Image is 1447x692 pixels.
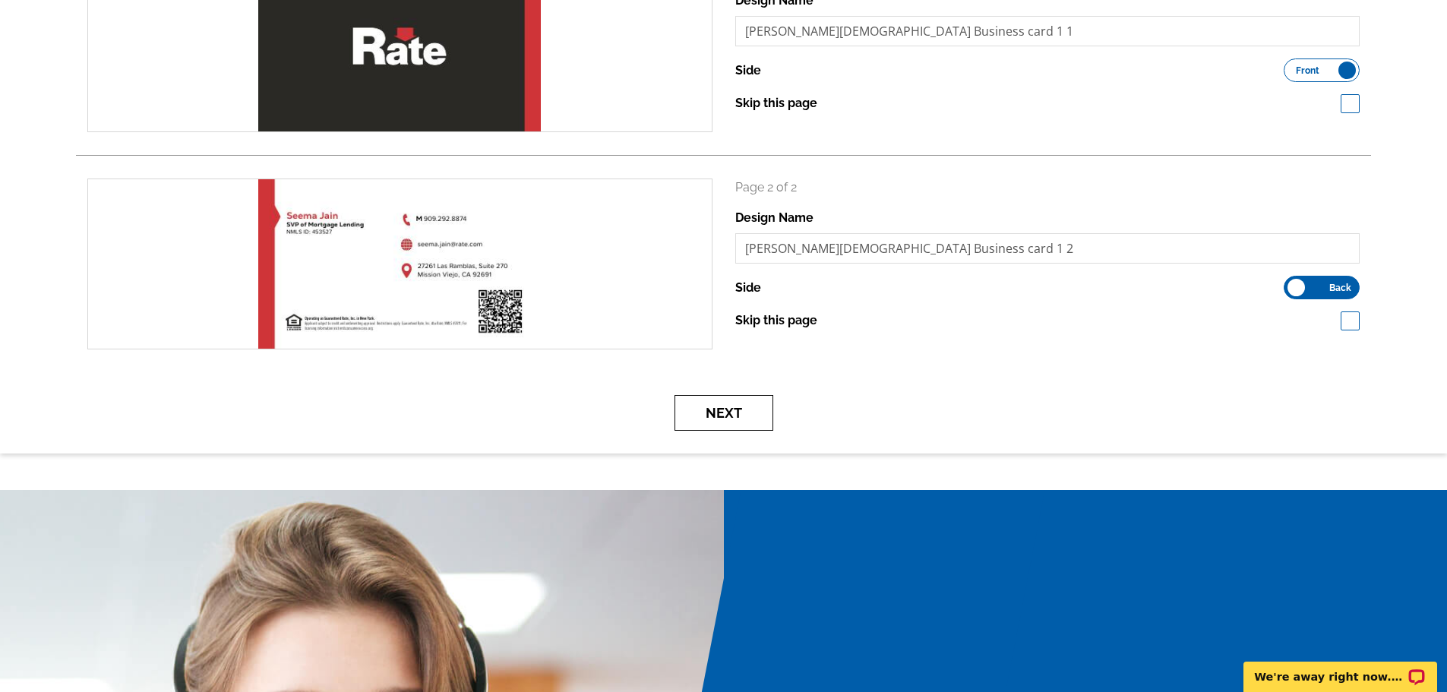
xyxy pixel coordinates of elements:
[735,311,817,330] label: Skip this page
[1296,67,1319,74] span: Front
[675,395,773,431] button: Next
[735,209,814,227] label: Design Name
[735,279,761,297] label: Side
[735,179,1360,197] p: Page 2 of 2
[735,233,1360,264] input: File Name
[735,94,817,112] label: Skip this page
[1234,644,1447,692] iframe: LiveChat chat widget
[735,62,761,80] label: Side
[1329,284,1351,292] span: Back
[735,16,1360,46] input: File Name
